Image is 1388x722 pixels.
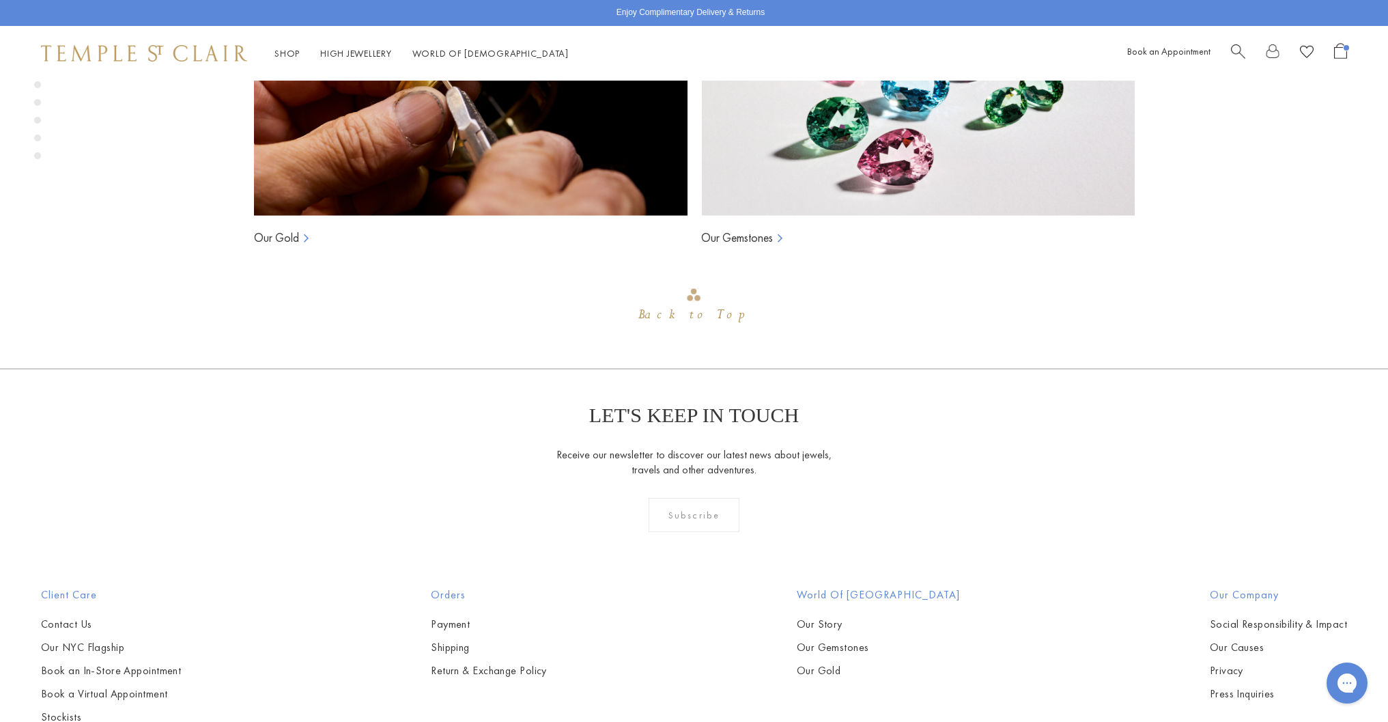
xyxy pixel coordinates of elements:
[1210,663,1347,678] a: Privacy
[797,587,960,603] h2: World of [GEOGRAPHIC_DATA]
[1127,45,1210,57] a: Book an Appointment
[41,45,247,61] img: Temple St. Clair
[320,47,392,59] a: High JewelleryHigh Jewellery
[1334,43,1347,64] a: Open Shopping Bag
[617,6,765,20] p: Enjoy Complimentary Delivery & Returns
[274,45,569,62] nav: Main navigation
[589,404,799,427] p: LET'S KEEP IN TOUCH
[431,663,547,678] a: Return & Exchange Policy
[412,47,569,59] a: World of [DEMOGRAPHIC_DATA]World of [DEMOGRAPHIC_DATA]
[34,25,41,170] div: Product gallery navigation
[1300,43,1314,64] a: View Wishlist
[638,303,749,327] div: Back to Top
[797,617,960,632] a: Our Story
[431,587,547,603] h2: Orders
[254,230,299,246] a: Our Gold
[41,617,181,632] a: Contact Us
[41,686,181,702] a: Book a Virtual Appointment
[41,587,181,603] h2: Client Care
[1210,686,1347,702] a: Press Inquiries
[1231,43,1245,64] a: Search
[41,640,181,655] a: Our NYC Flagship
[431,640,547,655] a: Shipping
[556,447,832,477] p: Receive our newsletter to discover our latest news about jewels, travels and other adventures.
[1210,587,1347,603] h2: Our Company
[701,230,773,246] a: Our Gemstones
[1210,640,1347,655] a: Our Causes
[649,498,739,532] div: Subscribe
[41,663,181,678] a: Book an In-Store Appointment
[797,640,960,655] a: Our Gemstones
[431,617,547,632] a: Payment
[638,287,749,327] div: Go to top
[797,663,960,678] a: Our Gold
[1210,617,1347,632] a: Social Responsibility & Impact
[1320,658,1374,708] iframe: Gorgias live chat messenger
[274,47,300,59] a: ShopShop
